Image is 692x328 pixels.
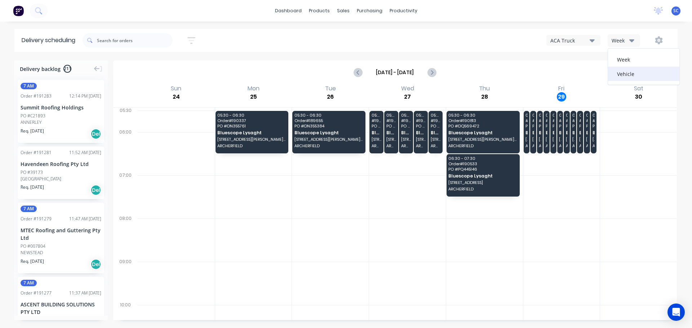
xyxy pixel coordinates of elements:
[169,85,183,92] div: Sun
[566,130,568,135] span: Bluescope Lysaght
[113,214,138,257] div: 08:00
[553,130,554,135] span: Bluescope Lysaght
[372,130,381,135] span: Bluescope Lysaght
[431,144,440,148] span: ARCHERFIELD
[448,187,517,191] span: ARCHERFIELD
[539,144,541,148] span: ARCHERFIELD
[245,85,262,92] div: Mon
[21,184,44,190] span: Req. [DATE]
[546,35,600,46] button: ACA Truck
[69,93,101,99] div: 12:14 PM [DATE]
[21,290,52,296] div: Order # 191277
[69,216,101,222] div: 11:47 AM [DATE]
[593,130,594,135] span: Bluescope Lysaght
[113,106,138,128] div: 05:30
[21,160,101,168] div: Havendeen Roofing Pty Ltd
[556,85,567,92] div: Fri
[448,144,517,148] span: ARCHERFIELD
[553,118,554,123] span: # 190869
[217,130,286,135] span: Bluescope Lysaght
[559,124,561,128] span: PO # DQ569165
[608,34,640,47] button: Week
[21,93,52,99] div: Order # 191283
[579,124,581,128] span: PO # DN355927
[632,85,646,92] div: Sat
[572,113,574,117] span: 05:30
[572,144,574,148] span: ARCHERFIELD
[593,144,594,148] span: ARCHERFIELD
[21,250,101,256] div: NEWSTEAD
[401,144,411,148] span: ARCHERFIELD
[386,130,396,135] span: Bluescope Lysaght
[416,118,426,123] span: # 190540
[386,113,396,117] span: 05:30
[21,104,101,111] div: Summit Roofing Holdings
[572,118,574,123] span: # 190911
[525,137,527,141] span: [STREET_ADDRESS][PERSON_NAME] (STORE)
[525,118,527,123] span: # 190299
[566,118,568,123] span: # 190430
[559,144,561,148] span: ARCHERFIELD
[550,37,590,44] div: ACA Truck
[525,130,527,135] span: Bluescope Lysaght
[372,144,381,148] span: ARCHERFIELD
[113,171,138,214] div: 07:00
[546,144,547,148] span: ARCHERFIELD
[386,137,396,141] span: [STREET_ADDRESS][PERSON_NAME] (STORE)
[217,118,286,123] span: Order # 190337
[480,92,489,102] div: 28
[539,124,541,128] span: PO # DQ569590
[403,92,412,102] div: 27
[21,206,37,212] span: 7 AM
[401,137,411,141] span: [STREET_ADDRESS][PERSON_NAME] (STORE)
[249,92,258,102] div: 25
[386,5,421,16] div: productivity
[566,137,568,141] span: [STREET_ADDRESS][PERSON_NAME] (STORE)
[579,118,581,123] span: # 190566
[448,162,517,166] span: Order # 190533
[21,280,37,286] span: 7 AM
[326,92,335,102] div: 26
[271,5,305,16] a: dashboard
[217,137,286,141] span: [STREET_ADDRESS][PERSON_NAME] (STORE)
[579,130,581,135] span: Bluescope Lysaght
[546,113,547,117] span: 05:30
[553,124,554,128] span: PO # DQ569492
[612,37,633,44] div: Week
[525,124,527,128] span: PO # DQ569054
[579,113,581,117] span: 05:30
[21,301,101,316] div: ASCENT BUILDING SOLUTIONS PTY LTD
[608,52,679,67] div: Week
[21,169,43,176] div: PO #39173
[448,124,517,128] span: PO # DQ569472
[90,185,101,196] div: Del
[448,137,517,141] span: [STREET_ADDRESS][PERSON_NAME] (STORE)
[448,130,517,135] span: Bluescope Lysaght
[333,5,353,16] div: sales
[21,128,44,134] span: Req. [DATE]
[353,5,386,16] div: purchasing
[294,118,363,123] span: Order # 189655
[372,113,381,117] span: 05:30
[553,144,554,148] span: ARCHERFIELD
[431,113,440,117] span: 05:30
[386,124,396,128] span: PO # DQ569522
[401,124,411,128] span: PO # DV929975
[21,119,101,126] div: ANNERLEY
[305,5,333,16] div: products
[386,144,396,148] span: ARCHERFIELD
[294,137,363,141] span: [STREET_ADDRESS][PERSON_NAME] (STORE)
[532,144,534,148] span: ARCHERFIELD
[448,113,517,117] span: 05:30 - 06:30
[172,92,181,102] div: 24
[559,113,561,117] span: 05:30
[294,130,363,135] span: Bluescope Lysaght
[90,129,101,139] div: Del
[532,124,534,128] span: PO # DQ569404
[21,258,44,265] span: Req. [DATE]
[21,176,101,182] div: [GEOGRAPHIC_DATA]
[372,137,381,141] span: [STREET_ADDRESS][PERSON_NAME] (STORE)
[593,118,594,123] span: # 190131
[431,130,440,135] span: Bluescope Lysaght
[399,85,416,92] div: Wed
